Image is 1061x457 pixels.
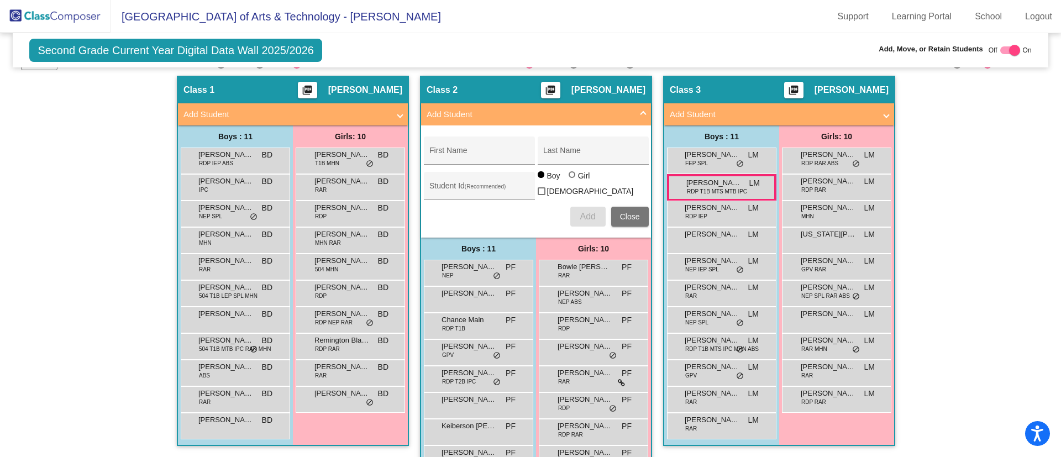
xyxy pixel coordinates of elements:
[620,212,640,221] span: Close
[262,361,272,373] span: BD
[609,351,617,360] span: do_not_disturb_alt
[198,149,254,160] span: [PERSON_NAME]
[622,314,632,326] span: PF
[801,229,856,240] span: [US_STATE][PERSON_NAME]
[421,125,651,238] div: Add Student
[685,414,740,426] span: [PERSON_NAME]
[685,388,740,399] span: [PERSON_NAME]
[989,45,997,55] span: Off
[558,367,613,379] span: [PERSON_NAME]
[262,202,272,214] span: BD
[966,8,1011,25] a: School
[570,207,606,227] button: Add
[558,421,613,432] span: [PERSON_NAME]
[541,82,560,98] button: Print Students Details
[801,212,814,220] span: MHN
[198,308,254,319] span: [PERSON_NAME]
[801,308,856,319] span: [PERSON_NAME]
[315,292,327,300] span: RDP
[199,345,271,353] span: 504 T1B MTB IPC RAR MHN
[366,398,374,407] span: do_not_disturb_alt
[864,282,875,293] span: LM
[622,288,632,300] span: PF
[378,176,388,187] span: BD
[801,149,856,160] span: [PERSON_NAME]
[315,159,339,167] span: T1B MHN
[314,176,370,187] span: [PERSON_NAME]
[378,229,388,240] span: BD
[1016,8,1061,25] a: Logout
[547,170,560,181] div: Boy
[198,229,254,240] span: [PERSON_NAME] ([PERSON_NAME]) [PERSON_NAME]
[262,229,272,240] span: BD
[801,398,826,406] span: RDP RAR
[442,324,465,333] span: RDP T1B
[493,351,501,360] span: do_not_disturb_alt
[506,261,516,273] span: PF
[611,207,649,227] button: Close
[378,282,388,293] span: BD
[493,272,501,281] span: do_not_disturb_alt
[198,361,254,372] span: [PERSON_NAME]
[506,314,516,326] span: PF
[664,125,779,148] div: Boys : 11
[442,271,454,280] span: NEP
[328,85,402,96] span: [PERSON_NAME]
[748,308,759,320] span: LM
[558,314,613,325] span: [PERSON_NAME]
[883,8,961,25] a: Learning Portal
[577,170,590,181] div: Girl
[736,266,744,275] span: do_not_disturb_alt
[748,414,759,426] span: LM
[558,377,570,386] span: RAR
[506,394,516,406] span: PF
[536,238,651,260] div: Girls: 10
[685,308,740,319] span: [PERSON_NAME] [PERSON_NAME]
[801,255,856,266] span: [PERSON_NAME]
[801,159,838,167] span: RDP RAR ABS
[111,8,441,25] span: [GEOGRAPHIC_DATA] of Arts & Technology - [PERSON_NAME]
[685,345,759,353] span: RDP T1B MTS IPC MHN ABS
[801,345,827,353] span: RAR MHN
[685,398,697,406] span: RAR
[378,149,388,161] span: BD
[183,108,389,121] mat-panel-title: Add Student
[199,212,222,220] span: NEP SPL
[558,394,613,405] span: [PERSON_NAME]
[315,239,341,247] span: MHN RAR
[801,361,856,372] span: [PERSON_NAME]
[262,255,272,267] span: BD
[421,103,651,125] mat-expansion-panel-header: Add Student
[748,282,759,293] span: LM
[378,202,388,214] span: BD
[442,351,454,359] span: GPV
[736,345,744,354] span: do_not_disturb_alt
[784,82,803,98] button: Print Students Details
[301,85,314,100] mat-icon: picture_as_pdf
[506,288,516,300] span: PF
[685,371,697,380] span: GPV
[558,430,583,439] span: RDP RAR
[852,160,860,169] span: do_not_disturb_alt
[736,372,744,381] span: do_not_disturb_alt
[1023,45,1032,55] span: On
[685,282,740,293] span: [PERSON_NAME]
[442,288,497,299] span: [PERSON_NAME]
[748,361,759,373] span: LM
[685,318,708,327] span: NEP SPL
[558,271,570,280] span: RAR
[685,361,740,372] span: [PERSON_NAME]
[427,85,458,96] span: Class 2
[366,160,374,169] span: do_not_disturb_alt
[864,229,875,240] span: LM
[183,85,214,96] span: Class 1
[558,298,582,306] span: NEP ABS
[250,345,258,354] span: do_not_disturb_alt
[198,176,254,187] span: [PERSON_NAME]
[685,292,697,300] span: RAR
[609,405,617,413] span: do_not_disturb_alt
[571,85,645,96] span: [PERSON_NAME]
[198,388,254,399] span: [PERSON_NAME]
[852,292,860,301] span: do_not_disturb_alt
[670,85,701,96] span: Class 3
